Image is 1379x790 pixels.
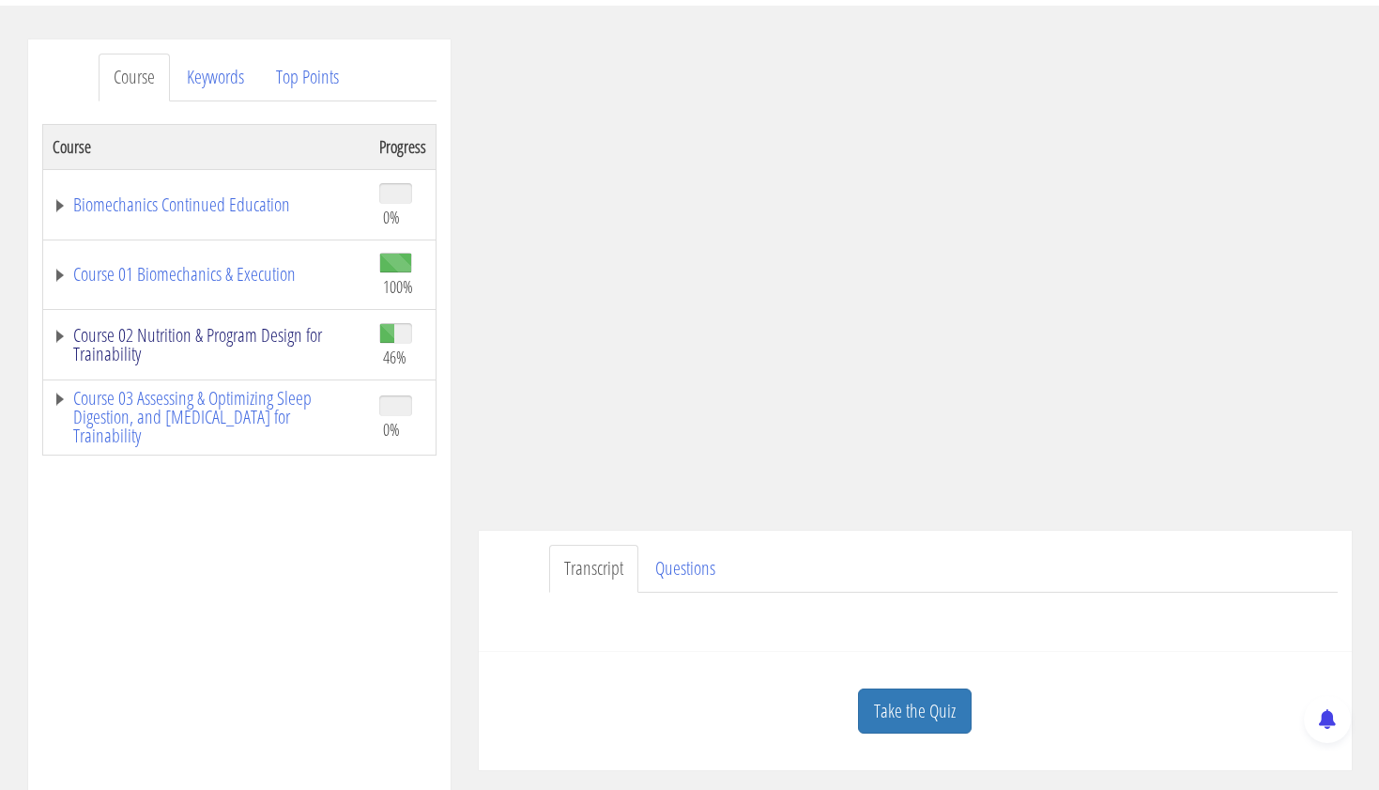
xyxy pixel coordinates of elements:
[383,347,406,367] span: 46%
[172,54,259,101] a: Keywords
[383,419,400,440] span: 0%
[42,124,370,169] th: Course
[53,195,360,214] a: Biomechanics Continued Education
[53,389,360,445] a: Course 03 Assessing & Optimizing Sleep Digestion, and [MEDICAL_DATA] for Trainability
[53,326,360,364] a: Course 02 Nutrition & Program Design for Trainability
[858,689,972,735] a: Take the Quiz
[370,124,437,169] th: Progress
[53,265,360,284] a: Course 01 Biomechanics & Execution
[383,207,400,227] span: 0%
[261,54,354,101] a: Top Points
[640,545,730,593] a: Questions
[549,545,638,593] a: Transcript
[383,276,413,297] span: 100%
[99,54,170,101] a: Course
